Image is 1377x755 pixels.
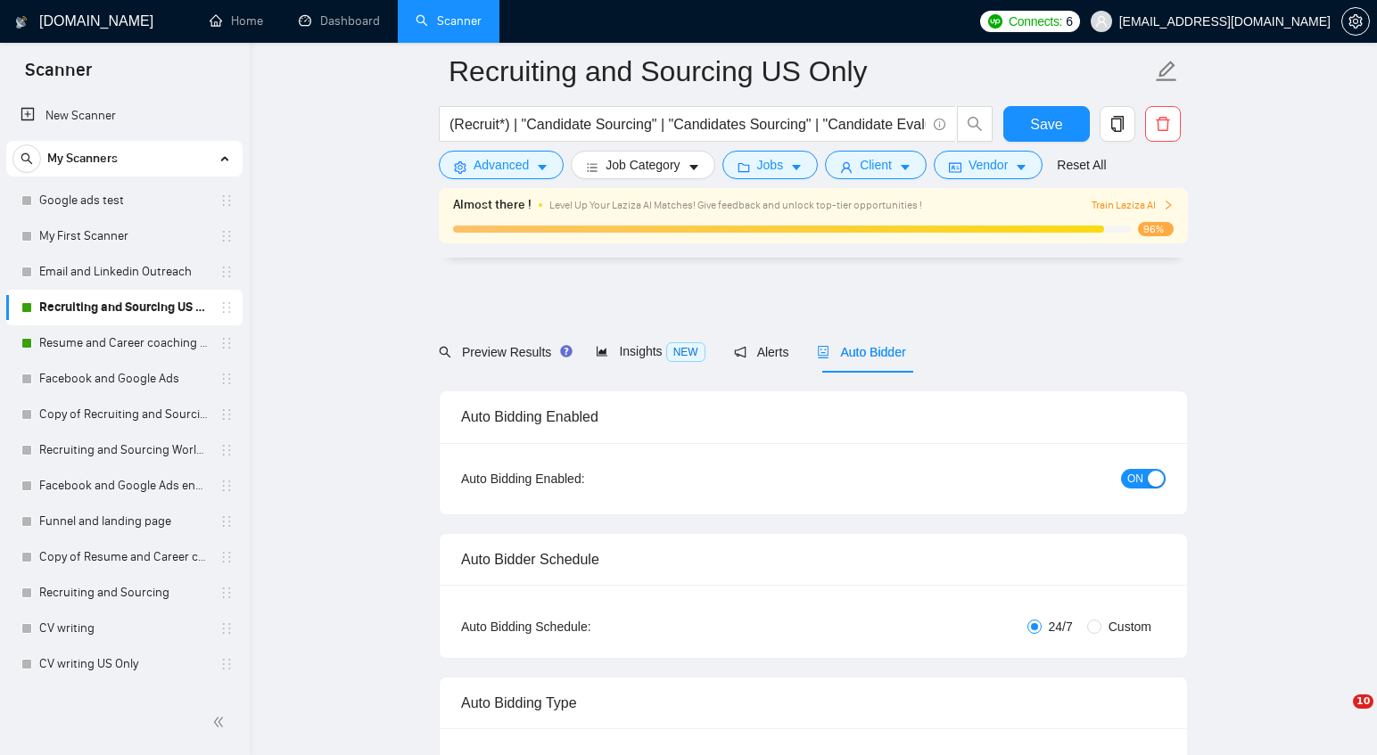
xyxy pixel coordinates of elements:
[840,160,853,174] span: user
[1163,200,1174,210] span: right
[1057,155,1106,175] a: Reset All
[1316,694,1359,737] iframe: Intercom live chat
[1066,12,1073,31] span: 6
[988,14,1002,29] img: upwork-logo.png
[722,151,819,179] button: folderJobscaret-down
[571,151,714,179] button: barsJob Categorycaret-down
[449,113,926,135] input: Search Freelance Jobs...
[757,155,784,175] span: Jobs
[1015,160,1027,174] span: caret-down
[39,504,209,539] a: Funnel and landing page
[474,155,529,175] span: Advanced
[606,155,680,175] span: Job Category
[958,116,992,132] span: search
[12,144,41,173] button: search
[39,611,209,646] a: CV writing
[39,218,209,254] a: My First Scanner
[1101,617,1158,636] span: Custom
[39,361,209,397] a: Facebook and Google Ads
[1138,222,1174,236] span: 96%
[39,468,209,504] a: Facebook and Google Ads enhanced
[219,336,234,350] span: holder
[1127,469,1143,488] span: ON
[825,151,927,179] button: userClientcaret-down
[39,397,209,432] a: Copy of Recruiting and Sourcing
[817,346,829,358] span: robot
[666,342,705,362] span: NEW
[461,677,1166,728] div: Auto Bidding Type
[449,49,1151,94] input: Scanner name...
[461,391,1166,442] div: Auto Bidding Enabled
[219,265,234,279] span: holder
[11,57,106,94] span: Scanner
[39,254,209,290] a: Email and Linkedin Outreach
[1341,14,1370,29] a: setting
[219,479,234,493] span: holder
[1009,12,1062,31] span: Connects:
[461,469,696,488] div: Auto Bidding Enabled:
[39,325,209,361] a: Resume and Career coaching US Only
[1341,7,1370,36] button: setting
[299,13,380,29] a: dashboardDashboard
[39,575,209,611] a: Recruiting and Sourcing
[899,160,911,174] span: caret-down
[219,229,234,243] span: holder
[39,539,209,575] a: Copy of Resume and Career coaching
[219,586,234,600] span: holder
[1030,113,1062,135] span: Save
[1155,60,1178,83] span: edit
[860,155,892,175] span: Client
[47,141,118,176] span: My Scanners
[39,432,209,468] a: Recruiting and Sourcing Worldwide
[688,160,700,174] span: caret-down
[439,151,564,179] button: settingAdvancedcaret-down
[549,199,922,211] span: Level Up Your Laziza AI Matches! Give feedback and unlock top-tier opportunities !
[461,534,1166,585] div: Auto Bidder Schedule
[439,345,567,359] span: Preview Results
[39,646,209,682] a: CV writing US Only
[439,346,451,358] span: search
[558,343,574,359] div: Tooltip anchor
[219,372,234,386] span: holder
[1146,116,1180,132] span: delete
[1101,116,1134,132] span: copy
[39,290,209,325] a: Recruiting and Sourcing US Only
[536,160,548,174] span: caret-down
[790,160,803,174] span: caret-down
[416,13,482,29] a: searchScanner
[461,617,696,636] div: Auto Bidding Schedule:
[219,621,234,636] span: holder
[1095,15,1108,28] span: user
[219,550,234,564] span: holder
[210,13,263,29] a: homeHome
[454,160,466,174] span: setting
[219,300,234,315] span: holder
[949,160,961,174] span: idcard
[934,151,1043,179] button: idcardVendorcaret-down
[21,98,228,134] a: New Scanner
[1145,106,1181,142] button: delete
[586,160,598,174] span: bars
[453,195,532,215] span: Almost there !
[1100,106,1135,142] button: copy
[15,8,28,37] img: logo
[6,98,243,134] li: New Scanner
[1353,694,1373,709] span: 10
[6,141,243,682] li: My Scanners
[738,160,750,174] span: folder
[1342,14,1369,29] span: setting
[734,346,746,358] span: notification
[734,345,789,359] span: Alerts
[13,152,40,165] span: search
[219,514,234,529] span: holder
[1092,197,1174,214] button: Train Laziza AI
[39,183,209,218] a: Google ads test
[219,657,234,671] span: holder
[212,713,230,731] span: double-left
[219,193,234,208] span: holder
[969,155,1008,175] span: Vendor
[934,119,945,130] span: info-circle
[596,344,705,358] span: Insights
[1042,617,1080,636] span: 24/7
